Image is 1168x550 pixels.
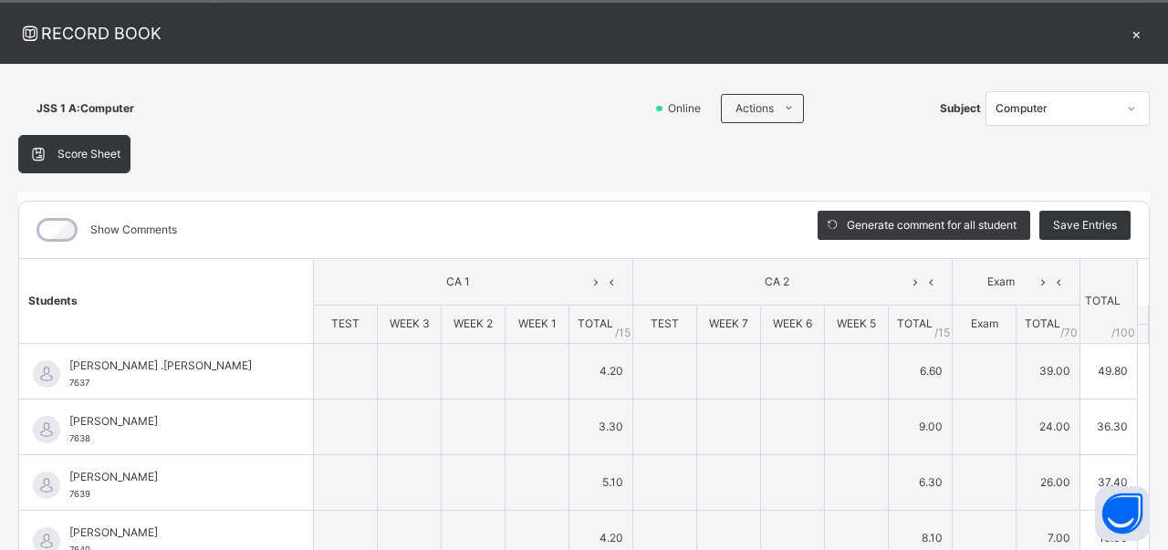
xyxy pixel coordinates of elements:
[69,378,89,388] span: 7637
[1060,325,1078,341] span: / 70
[615,325,631,341] span: / 15
[57,146,120,162] span: Score Sheet
[1122,21,1150,46] div: ×
[889,399,953,454] td: 9.00
[1017,454,1080,510] td: 26.00
[69,469,272,485] span: [PERSON_NAME]
[651,317,679,330] span: TEST
[934,325,950,341] span: / 15
[1025,317,1060,330] span: TOTAL
[18,21,1122,46] span: RECORD BOOK
[33,472,60,499] img: default.svg
[1111,325,1135,341] span: /100
[69,489,90,499] span: 7639
[90,222,177,238] label: Show Comments
[709,317,748,330] span: WEEK 7
[666,100,712,117] span: Online
[69,358,272,374] span: [PERSON_NAME] .[PERSON_NAME]
[897,317,933,330] span: TOTAL
[1053,217,1117,233] span: Save Entries
[331,317,360,330] span: TEST
[1080,343,1138,399] td: 49.80
[69,413,272,430] span: [PERSON_NAME]
[940,100,981,117] span: Subject
[996,100,1116,117] div: Computer
[578,317,613,330] span: TOTAL
[1080,259,1138,344] th: TOTAL
[1080,454,1138,510] td: 37.40
[80,100,134,117] span: Computer
[569,343,633,399] td: 4.20
[837,317,876,330] span: WEEK 5
[569,454,633,510] td: 5.10
[966,274,1035,290] span: Exam
[1080,399,1138,454] td: 36.30
[518,317,557,330] span: WEEK 1
[69,524,272,541] span: [PERSON_NAME]
[847,217,1017,233] span: Generate comment for all student
[328,274,588,290] span: CA 1
[1017,343,1080,399] td: 39.00
[36,100,80,117] span: JSS 1 A :
[1017,399,1080,454] td: 24.00
[569,399,633,454] td: 3.30
[69,433,90,443] span: 7638
[390,317,430,330] span: WEEK 3
[735,100,774,117] span: Actions
[454,317,493,330] span: WEEK 2
[33,360,60,388] img: default.svg
[889,454,953,510] td: 6.30
[773,317,812,330] span: WEEK 6
[889,343,953,399] td: 6.60
[1095,486,1150,541] button: Open asap
[33,416,60,443] img: default.svg
[971,317,998,330] span: Exam
[647,274,907,290] span: CA 2
[28,294,78,307] span: Students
